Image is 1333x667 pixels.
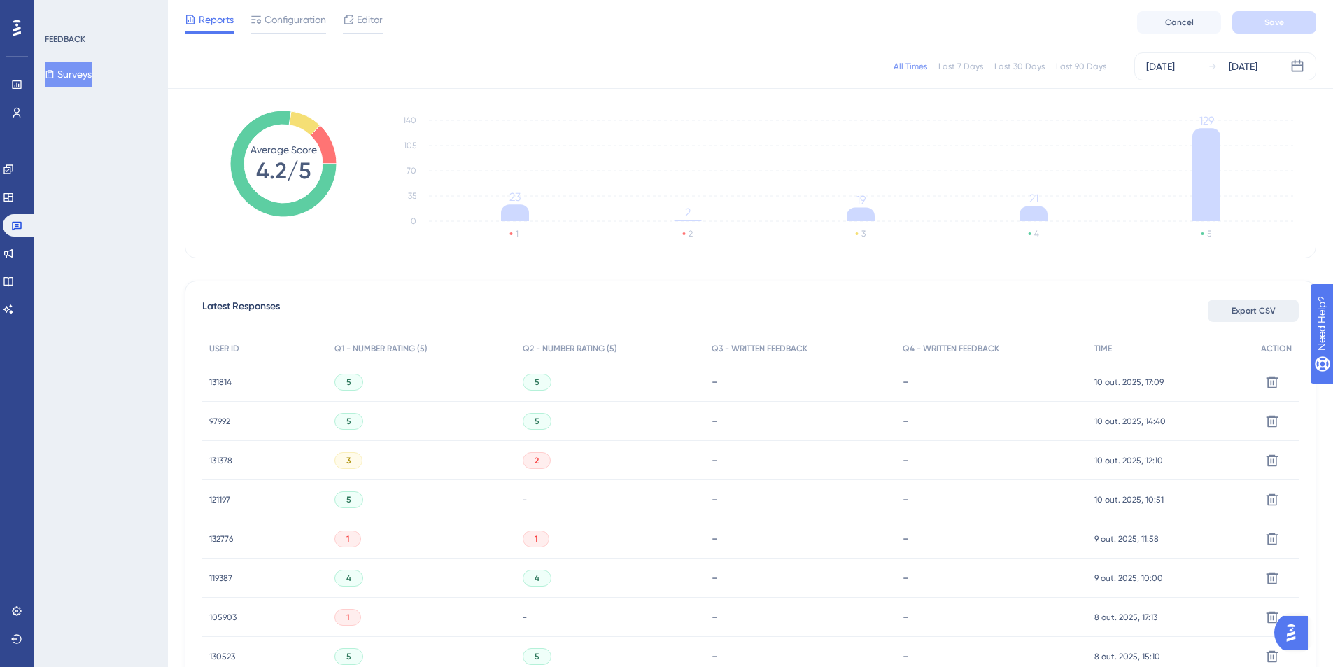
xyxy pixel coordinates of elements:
[346,416,351,427] span: 5
[1094,377,1164,388] span: 10 out. 2025, 17:09
[33,3,87,20] span: Need Help?
[209,573,232,584] span: 119387
[523,343,617,354] span: Q2 - NUMBER RATING (5)
[346,494,351,505] span: 5
[209,343,239,354] span: USER ID
[346,455,351,466] span: 3
[938,61,983,72] div: Last 7 Days
[903,343,999,354] span: Q4 - WRITTEN FEEDBACK
[404,141,416,150] tspan: 105
[903,610,1080,624] div: -
[903,532,1080,545] div: -
[265,11,326,28] span: Configuration
[523,612,527,623] span: -
[535,651,539,662] span: 5
[1137,11,1221,34] button: Cancel
[1261,343,1292,354] span: ACTION
[209,416,230,427] span: 97992
[45,62,92,87] button: Surveys
[712,375,889,388] div: -
[712,454,889,467] div: -
[1094,533,1159,545] span: 9 out. 2025, 11:58
[411,216,416,226] tspan: 0
[1094,651,1160,662] span: 8 out. 2025, 15:10
[1264,17,1284,28] span: Save
[1094,455,1163,466] span: 10 out. 2025, 12:10
[251,144,317,155] tspan: Average Score
[403,115,416,125] tspan: 140
[1207,229,1211,239] text: 5
[1208,300,1299,322] button: Export CSV
[712,571,889,584] div: -
[535,377,539,388] span: 5
[903,454,1080,467] div: -
[209,651,235,662] span: 130523
[1029,192,1038,205] tspan: 21
[346,533,349,545] span: 1
[903,414,1080,428] div: -
[535,533,537,545] span: 1
[861,229,866,239] text: 3
[334,343,428,354] span: Q1 - NUMBER RATING (5)
[509,190,521,204] tspan: 23
[1232,11,1316,34] button: Save
[685,206,691,219] tspan: 2
[712,414,889,428] div: -
[712,532,889,545] div: -
[209,377,232,388] span: 131814
[903,650,1080,663] div: -
[1232,305,1276,316] span: Export CSV
[346,612,349,623] span: 1
[856,193,866,206] tspan: 19
[903,571,1080,584] div: -
[903,493,1080,506] div: -
[1146,58,1175,75] div: [DATE]
[209,612,237,623] span: 105903
[535,573,539,584] span: 4
[199,11,234,28] span: Reports
[903,375,1080,388] div: -
[1034,229,1039,239] text: 4
[1094,612,1157,623] span: 8 out. 2025, 17:13
[346,651,351,662] span: 5
[712,493,889,506] div: -
[407,166,416,176] tspan: 70
[516,229,519,239] text: 1
[712,650,889,663] div: -
[523,494,527,505] span: -
[1165,17,1194,28] span: Cancel
[535,416,539,427] span: 5
[1094,343,1112,354] span: TIME
[256,157,311,184] tspan: 4.2/5
[1274,612,1316,654] iframe: UserGuiding AI Assistant Launcher
[346,573,351,584] span: 4
[712,343,807,354] span: Q3 - WRITTEN FEEDBACK
[357,11,383,28] span: Editor
[1199,114,1214,127] tspan: 129
[689,229,693,239] text: 2
[1094,494,1164,505] span: 10 out. 2025, 10:51
[1094,416,1166,427] span: 10 out. 2025, 14:40
[894,61,927,72] div: All Times
[202,298,280,323] span: Latest Responses
[209,494,230,505] span: 121197
[1056,61,1106,72] div: Last 90 Days
[408,191,416,201] tspan: 35
[994,61,1045,72] div: Last 30 Days
[209,533,233,545] span: 132776
[535,455,539,466] span: 2
[1094,573,1163,584] span: 9 out. 2025, 10:00
[45,34,85,45] div: FEEDBACK
[712,610,889,624] div: -
[346,377,351,388] span: 5
[209,455,232,466] span: 131378
[1229,58,1257,75] div: [DATE]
